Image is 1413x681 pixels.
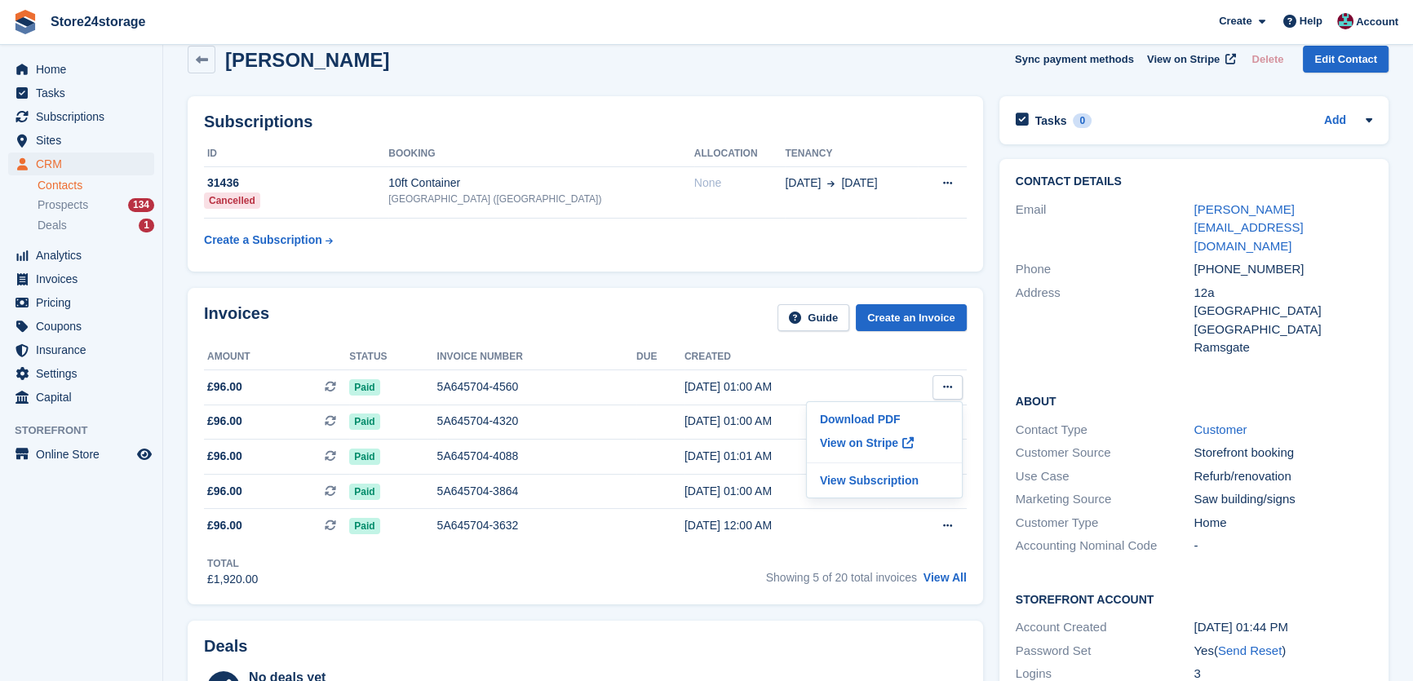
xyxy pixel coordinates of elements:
span: Create [1219,13,1251,29]
span: ( ) [1214,643,1286,657]
span: Help [1300,13,1322,29]
img: George [1337,13,1353,29]
img: stora-icon-8386f47178a22dfd0bd8f6a31ec36ba5ce8667c1dd55bd0f319d3a0aa187defe.svg [13,10,38,34]
span: Account [1356,14,1398,30]
a: Send Reset [1218,643,1282,657]
a: Download PDF [813,409,955,430]
a: View Subscription [813,470,955,491]
a: Store24storage [44,8,153,35]
a: View on Stripe [813,430,955,456]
